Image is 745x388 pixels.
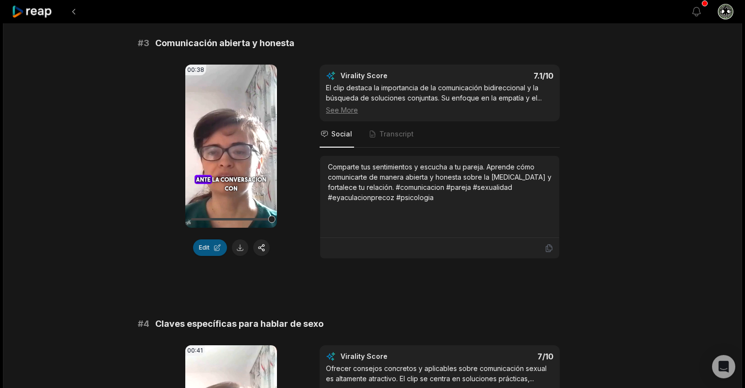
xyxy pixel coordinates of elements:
span: Social [331,129,352,139]
span: Comunicación abierta y honesta [155,36,294,50]
span: Transcript [379,129,414,139]
div: El clip destaca la importancia de la comunicación bidireccional y la búsqueda de soluciones conju... [326,83,553,115]
span: # 3 [138,36,149,50]
video: Your browser does not support mp4 format. [185,65,277,228]
div: Virality Score [340,71,445,81]
div: Comparte tus sentimientos y escucha a tu pareja. Aprende cómo comunicarte de manera abierta y hon... [328,162,551,202]
div: Virality Score [340,352,445,361]
span: Claves específicas para hablar de sexo [155,317,324,331]
div: See More [326,105,553,115]
button: Edit [193,239,227,256]
div: 7 /10 [450,352,554,361]
div: Open Intercom Messenger [712,355,735,378]
div: 7.1 /10 [450,71,554,81]
span: # 4 [138,317,149,331]
nav: Tabs [320,121,560,148]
